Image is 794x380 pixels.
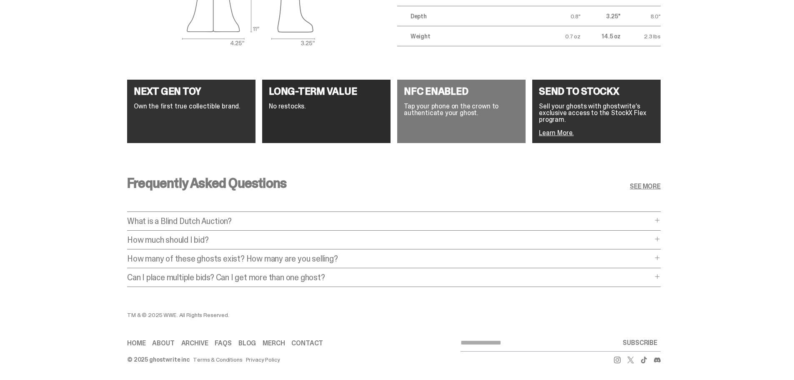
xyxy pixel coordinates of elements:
a: FAQs [215,340,231,347]
p: Tap your phone on the crown to authenticate your ghost. [404,103,519,116]
h3: Frequently Asked Questions [127,176,286,190]
td: 3.25" [581,6,621,26]
td: 0.7 oz [541,26,581,46]
a: SEE MORE [630,183,661,190]
h4: NEXT GEN TOY [134,86,249,96]
td: 8.0" [621,6,661,26]
a: Contact [291,340,323,347]
p: Sell your ghosts with ghostwrite’s exclusive access to the StockX Flex program. [539,103,654,123]
h4: NFC ENABLED [404,86,519,96]
a: Terms & Conditions [193,357,242,362]
a: Home [127,340,145,347]
a: Blog [238,340,256,347]
a: Merch [263,340,285,347]
a: About [152,340,174,347]
td: Depth [397,6,541,26]
div: © 2025 ghostwrite inc [127,357,190,362]
p: Can I place multiple bids? Can I get more than one ghost? [127,273,652,282]
p: How many of these ghosts exist? How many are you selling? [127,254,652,263]
p: No restocks. [269,103,384,110]
a: Privacy Policy [246,357,280,362]
td: Weight [397,26,541,46]
button: SUBSCRIBE [619,335,661,351]
td: 14.5 oz [581,26,621,46]
h4: SEND TO STOCKX [539,86,654,96]
p: What is a Blind Dutch Auction? [127,217,652,225]
div: TM & © 2025 WWE. All Rights Reserved. [127,312,461,318]
td: 0.8" [541,6,581,26]
h4: LONG-TERM VALUE [269,86,384,96]
td: 2.3 lbs [621,26,661,46]
p: How much should I bid? [127,236,652,244]
a: Archive [181,340,208,347]
a: Learn More. [539,128,574,137]
p: Own the first true collectible brand. [134,103,249,110]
